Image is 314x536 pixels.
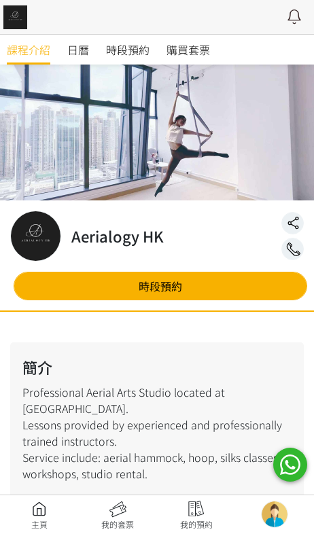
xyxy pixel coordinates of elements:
h2: Aerialogy HK [71,225,164,247]
a: 購買套票 [167,35,210,65]
span: 課程介紹 [7,41,50,58]
span: 時段預約 [106,41,150,58]
a: 時段預約 [14,272,307,300]
a: 日曆 [67,35,89,65]
h2: 簡介 [22,356,292,378]
a: 時段預約 [106,35,150,65]
span: 日曆 [67,41,89,58]
span: 購買套票 [167,41,210,58]
a: 課程介紹 [7,35,50,65]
